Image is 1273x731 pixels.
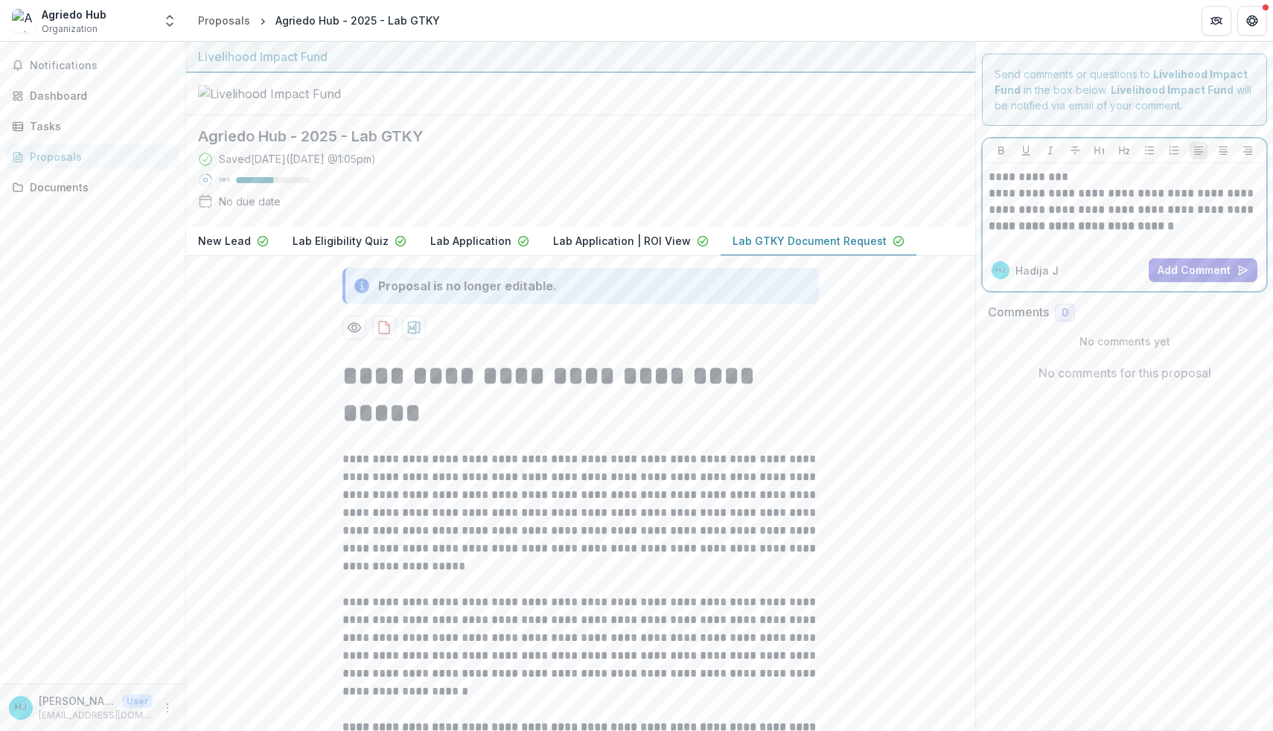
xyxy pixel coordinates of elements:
[198,233,251,249] p: New Lead
[15,703,27,712] div: Hadija Jabiri
[1239,141,1257,159] button: Align Right
[30,88,167,103] div: Dashboard
[159,699,176,717] button: More
[159,6,180,36] button: Open entity switcher
[430,233,511,249] p: Lab Application
[1115,141,1133,159] button: Heading 2
[1140,141,1158,159] button: Bullet List
[198,85,347,103] img: Livelihood Impact Fund
[30,149,167,165] div: Proposals
[122,695,153,708] p: User
[192,10,446,31] nav: breadcrumb
[372,316,396,339] button: download-proposal
[6,144,179,169] a: Proposals
[553,233,691,249] p: Lab Application | ROI View
[1091,141,1108,159] button: Heading 1
[988,333,1261,349] p: No comments yet
[1062,307,1068,319] span: 0
[219,151,376,167] div: Saved [DATE] ( [DATE] @ 1:05pm )
[219,175,230,185] p: 50 %
[1017,141,1035,159] button: Underline
[293,233,389,249] p: Lab Eligibility Quiz
[39,693,116,709] p: [PERSON_NAME]
[198,48,963,66] div: Livelihood Impact Fund
[402,316,426,339] button: download-proposal
[6,83,179,108] a: Dashboard
[1190,141,1207,159] button: Align Left
[1149,258,1257,282] button: Add Comment
[1041,141,1059,159] button: Italicize
[1066,141,1084,159] button: Strike
[988,305,1049,319] h2: Comments
[6,114,179,138] a: Tasks
[42,22,98,36] span: Organization
[1015,263,1059,278] p: Hadija J
[1038,364,1211,382] p: No comments for this proposal
[198,13,250,28] div: Proposals
[1202,6,1231,36] button: Partners
[982,54,1267,126] div: Send comments or questions to in the box below. will be notified via email of your comment.
[30,60,173,72] span: Notifications
[992,141,1010,159] button: Bold
[1237,6,1267,36] button: Get Help
[198,127,939,145] h2: Agriedo Hub - 2025 - Lab GTKY
[995,266,1006,274] div: Hadija Jabiri
[733,233,887,249] p: Lab GTKY Document Request
[42,7,106,22] div: Agriedo Hub
[39,709,153,722] p: [EMAIL_ADDRESS][DOMAIN_NAME]
[6,54,179,77] button: Notifications
[30,179,167,195] div: Documents
[275,13,440,28] div: Agriedo Hub - 2025 - Lab GTKY
[6,175,179,199] a: Documents
[1165,141,1183,159] button: Ordered List
[342,316,366,339] button: Preview cc0ebbb1-1c09-4300-83db-c49b5d8ed2d3-10.pdf
[1214,141,1232,159] button: Align Center
[219,194,281,209] div: No due date
[378,277,557,295] div: Proposal is no longer editable.
[192,10,256,31] a: Proposals
[1111,83,1234,96] strong: Livelihood Impact Fund
[30,118,167,134] div: Tasks
[12,9,36,33] img: Agriedo Hub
